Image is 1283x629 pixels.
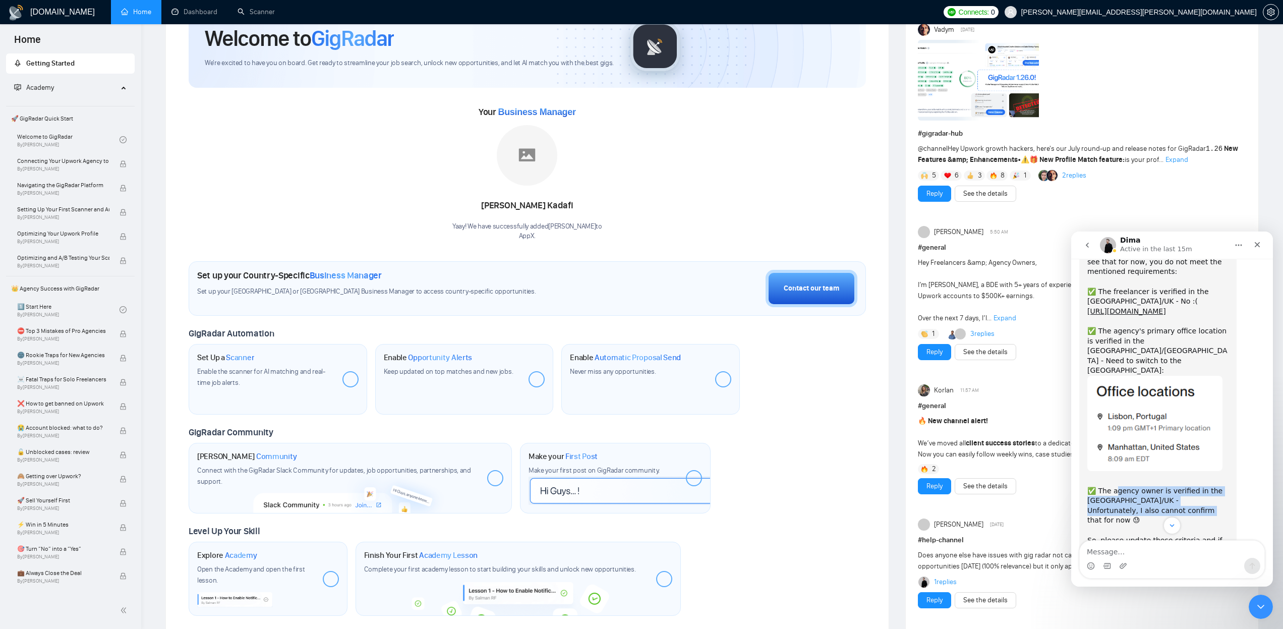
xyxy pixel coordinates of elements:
[189,427,273,438] span: GigRadar Community
[6,53,135,74] li: Getting Started
[197,565,305,585] span: Open the Academy and open the first lesson.
[918,344,951,360] button: Reply
[120,548,127,555] span: lock
[6,32,49,53] span: Home
[17,299,120,321] a: 1️⃣ Start HereBy[PERSON_NAME]
[918,577,929,588] img: Dima
[205,59,614,68] span: We're excited to have you on board. Get ready to streamline your job search, unlock new opportuni...
[934,577,957,587] a: 1replies
[311,25,394,52] span: GigRadar
[17,263,109,269] span: By [PERSON_NAME]
[928,417,988,425] strong: New channel alert!
[408,353,472,363] span: Opportunity Alerts
[226,353,254,363] span: Scanner
[120,573,127,580] span: lock
[960,386,979,395] span: 11:57 AM
[934,385,954,396] span: Korlan
[926,481,943,492] a: Reply
[944,172,951,179] img: ❤️
[918,242,1246,253] h1: # general
[17,505,109,511] span: By [PERSON_NAME]
[238,8,275,16] a: searchScanner
[565,451,598,462] span: First Post
[918,128,1246,139] h1: # gigradar-hub
[918,144,1239,164] span: Hey Upwork growth hackers, here's our July round-up and release notes for GigRadar • is your prof...
[17,530,109,536] span: By [PERSON_NAME]
[197,353,254,363] h1: Set Up a
[452,222,602,241] div: Yaay! We have successfully added [PERSON_NAME] to
[570,367,656,376] span: Never miss any opportunities.
[955,478,1016,494] button: See the details
[918,384,930,396] img: Korlan
[926,188,943,199] a: Reply
[14,60,21,67] span: rocket
[120,427,127,434] span: lock
[120,306,127,313] span: check-circle
[197,550,257,560] h1: Explore
[497,125,557,186] img: placeholder.png
[17,214,109,220] span: By [PERSON_NAME]
[17,228,109,239] span: Optimizing Your Upwork Profile
[970,329,995,339] a: 3replies
[121,8,151,16] a: homeHome
[404,582,631,616] img: academy-bg.png
[963,595,1008,606] a: See the details
[17,336,109,342] span: By [PERSON_NAME]
[120,524,127,531] span: lock
[364,550,478,560] h1: Finish Your First
[17,423,109,433] span: 😭 Account blocked: what to do?
[630,21,680,72] img: gigradar-logo.png
[384,353,473,363] h1: Enable
[1013,172,1020,179] img: 🎉
[452,232,602,241] p: AppX .
[990,227,1008,237] span: 5:50 AM
[918,24,930,36] img: Vadym
[120,257,127,264] span: lock
[926,347,943,358] a: Reply
[479,106,576,118] span: Your
[978,170,982,181] span: 3
[419,550,478,560] span: Academy Lesson
[959,7,989,18] span: Connects:
[197,466,471,486] span: Connect with the GigRadar Slack Community for updates, job opportunities, partnerships, and support.
[120,185,127,192] span: lock
[1206,145,1223,153] code: 1.26
[310,270,382,281] span: Business Manager
[1062,170,1086,181] a: 2replies
[529,466,660,475] span: Make your first post on GigRadar community.
[990,172,997,179] img: 🔥
[17,166,109,172] span: By [PERSON_NAME]
[120,500,127,507] span: lock
[934,226,983,238] span: [PERSON_NAME]
[17,520,109,530] span: ⚡ Win in 5 Minutes
[17,544,109,554] span: 🎯 Turn “No” into a “Yes”
[932,329,935,339] span: 1
[171,8,217,16] a: dashboardDashboard
[14,83,54,92] span: Academy
[1029,155,1038,164] span: 🎁
[963,481,1008,492] a: See the details
[595,353,681,363] span: Automatic Proposal Send
[918,401,1246,412] h1: # general
[17,239,109,245] span: By [PERSON_NAME]
[205,25,394,52] h1: Welcome to
[384,367,513,376] span: Keep updated on top matches and new jobs.
[934,519,983,530] span: [PERSON_NAME]
[967,172,974,179] img: 👍
[26,83,54,92] span: Academy
[17,190,109,196] span: By [PERSON_NAME]
[17,374,109,384] span: ☠️ Fatal Traps for Solo Freelancers
[1165,155,1188,164] span: Expand
[120,233,127,240] span: lock
[17,578,109,584] span: By [PERSON_NAME]
[1263,4,1279,20] button: setting
[17,481,109,487] span: By [PERSON_NAME]
[17,204,109,214] span: Setting Up Your First Scanner and Auto-Bidder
